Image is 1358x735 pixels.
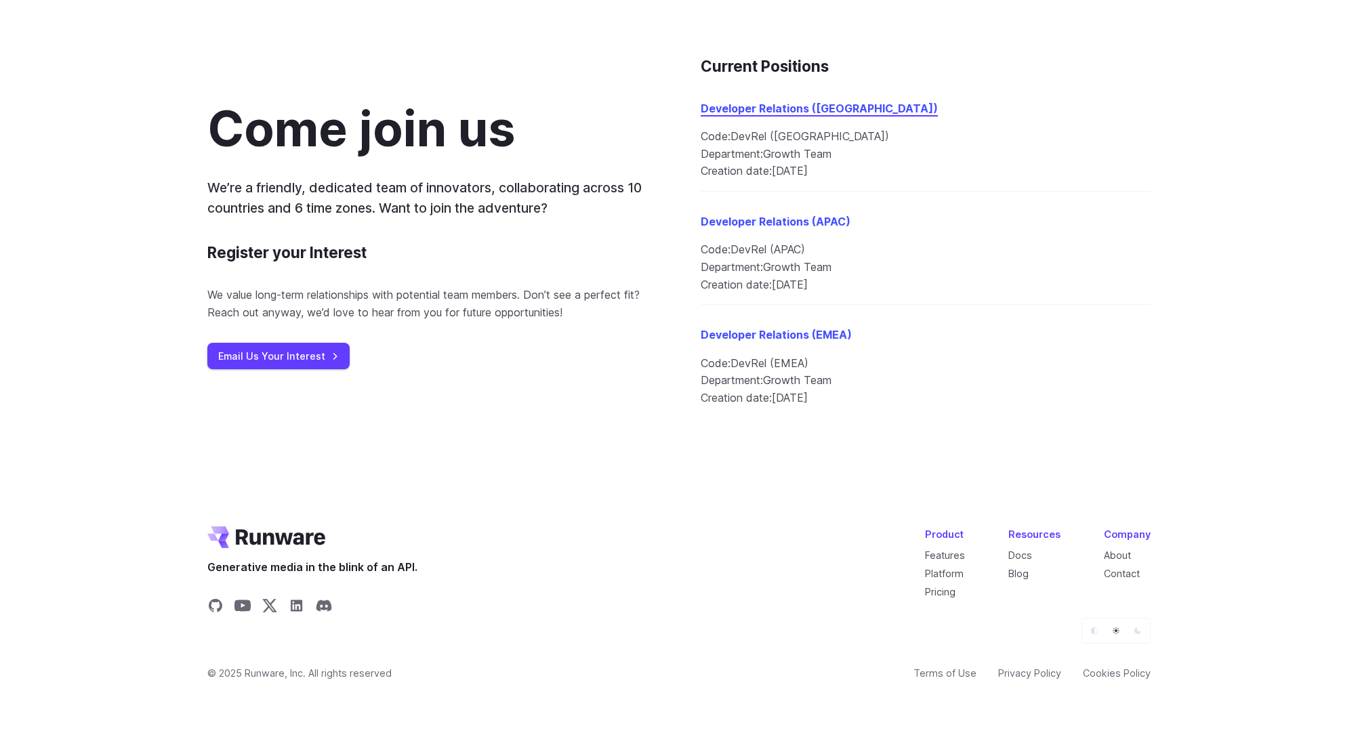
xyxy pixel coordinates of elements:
a: Developer Relations (EMEA) [701,328,852,341]
a: Cookies Policy [1083,665,1151,681]
span: Department: [701,260,763,274]
h3: Register your Interest [207,240,367,265]
li: Growth Team [701,259,1151,276]
li: [DATE] [701,163,1151,180]
span: Department: [701,373,763,387]
li: Growth Team [701,146,1151,163]
a: Privacy Policy [998,665,1061,681]
a: Share on LinkedIn [289,597,305,618]
p: We value long-term relationships with potential team members. Don’t see a perfect fit? Reach out ... [207,287,657,321]
li: Growth Team [701,372,1151,390]
span: Creation date: [701,278,772,291]
a: Docs [1008,549,1032,561]
a: Share on GitHub [207,597,224,618]
a: Features [925,549,965,561]
a: Developer Relations ([GEOGRAPHIC_DATA]) [701,102,938,115]
a: Share on X [262,597,278,618]
span: Generative media in the blink of an API. [207,559,417,576]
button: Light [1107,621,1126,640]
a: Share on YouTube [234,597,251,618]
a: About [1104,549,1131,561]
span: Code: [701,243,731,256]
a: Blog [1008,568,1029,579]
li: [DATE] [701,390,1151,407]
a: Email Us Your Interest [207,343,350,369]
a: Share on Discord [316,597,332,618]
li: DevRel ([GEOGRAPHIC_DATA]) [701,128,1151,146]
span: Creation date: [701,164,772,177]
div: Resources [1008,526,1061,542]
p: We’re a friendly, dedicated team of innovators, collaborating across 10 countries and 6 time zone... [207,177,657,219]
h3: Current Positions [701,54,1151,79]
a: Developer Relations (APAC) [701,215,850,228]
button: Dark [1128,621,1147,640]
li: [DATE] [701,276,1151,294]
li: DevRel (APAC) [701,241,1151,259]
span: © 2025 Runware, Inc. All rights reserved [207,665,392,681]
li: DevRel (EMEA) [701,355,1151,373]
span: Creation date: [701,391,772,404]
ul: Theme selector [1082,618,1151,644]
button: Default [1085,621,1104,640]
a: Contact [1104,568,1140,579]
span: Code: [701,129,731,143]
div: Company [1104,526,1151,542]
span: Code: [701,356,731,370]
a: Go to / [207,526,325,548]
h2: Come join us [207,102,516,155]
div: Product [925,526,965,542]
a: Terms of Use [913,665,976,681]
a: Pricing [925,586,955,597]
span: Department: [701,147,763,161]
a: Platform [925,568,964,579]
